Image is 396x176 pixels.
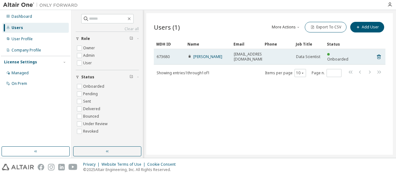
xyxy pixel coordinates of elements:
[265,39,291,49] div: Phone
[76,32,139,46] button: Role
[296,39,322,49] div: Job Title
[83,98,92,105] label: Sent
[296,54,320,59] span: Data Scientist
[327,39,353,49] div: Status
[296,71,304,76] button: 10
[2,164,34,170] img: altair_logo.svg
[83,128,100,135] label: Revoked
[12,71,29,76] div: Managed
[83,113,100,120] label: Bounced
[4,60,37,65] div: License Settings
[83,120,109,128] label: Under Review
[83,162,101,167] div: Privacy
[12,14,32,19] div: Dashboard
[48,164,54,170] img: instagram.svg
[147,162,179,167] div: Cookie Consent
[81,36,90,41] span: Role
[81,75,94,80] span: Status
[76,70,139,84] button: Status
[12,81,27,86] div: On Prem
[58,164,65,170] img: linkedin.svg
[233,39,260,49] div: Email
[83,59,93,67] label: User
[193,54,222,59] a: [PERSON_NAME]
[157,54,170,59] span: 673680
[83,90,99,98] label: Pending
[130,36,133,41] span: Clear filter
[12,25,23,30] div: Users
[83,105,101,113] label: Delivered
[3,2,81,8] img: Altair One
[157,70,210,76] span: Showing entries 1 through 1 of 1
[76,27,139,32] a: Clear all
[265,69,306,77] span: Items per page
[312,69,342,77] span: Page n.
[327,56,348,62] span: Onboarded
[305,22,346,32] button: Export To CSV
[130,75,133,80] span: Clear filter
[83,52,96,59] label: Admin
[12,48,41,53] div: Company Profile
[187,39,229,49] div: Name
[271,22,301,32] button: More Actions
[68,164,78,170] img: youtube.svg
[350,22,384,32] button: Add User
[156,39,182,49] div: MDH ID
[38,164,44,170] img: facebook.svg
[83,83,106,90] label: Onboarded
[234,52,265,62] span: [EMAIL_ADDRESS][DOMAIN_NAME]
[83,44,96,52] label: Owner
[83,167,179,172] p: © 2025 Altair Engineering, Inc. All Rights Reserved.
[12,37,33,42] div: User Profile
[154,23,180,32] span: Users (1)
[101,162,147,167] div: Website Terms of Use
